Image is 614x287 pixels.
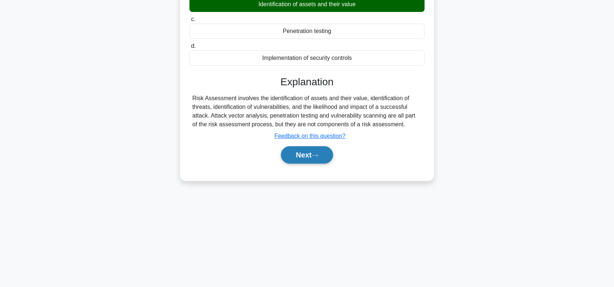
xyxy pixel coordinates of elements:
[192,94,422,129] div: Risk Assessment involves the identification of assets and their value, identification of threats,...
[191,16,195,22] span: c.
[189,50,425,66] div: Implementation of security controls
[281,146,333,164] button: Next
[189,24,425,39] div: Penetration testing
[274,133,345,139] a: Feedback on this question?
[194,76,420,88] h3: Explanation
[191,43,196,49] span: d.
